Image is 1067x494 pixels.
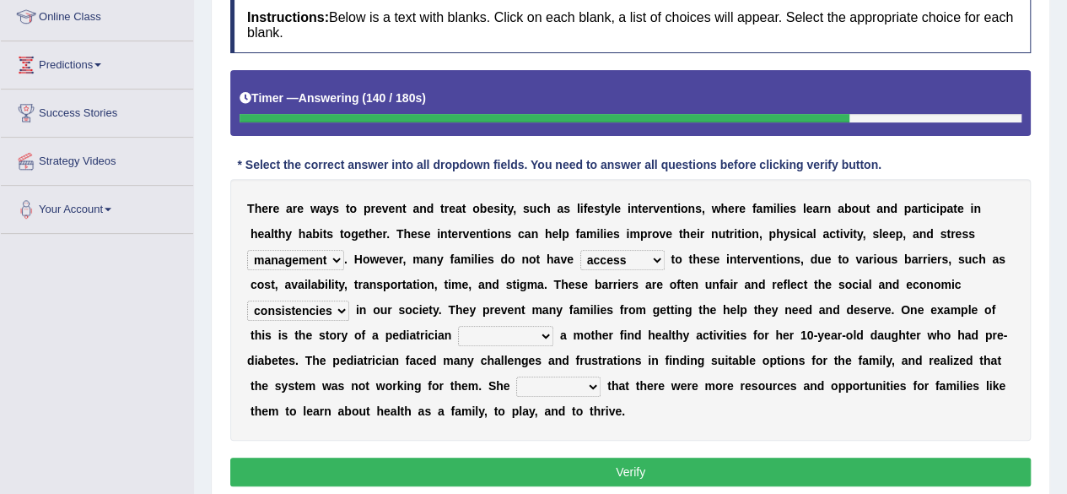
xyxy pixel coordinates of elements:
b: , [948,252,951,266]
b: e [930,252,937,266]
b: l [474,252,477,266]
b: d [890,202,897,215]
b: a [557,202,563,215]
b: o [745,227,752,241]
b: t [364,227,369,241]
b: h [545,227,552,241]
b: t [638,202,642,215]
b: i [970,202,973,215]
b: n [711,227,719,241]
b: h [547,252,554,266]
b: e [741,252,747,266]
b: e [272,202,279,215]
b: e [666,227,672,241]
b: u [817,252,825,266]
b: v [855,252,862,266]
b: ( [362,91,366,105]
b: h [776,227,784,241]
b: r [747,252,752,266]
b: , [702,202,705,215]
b: o [681,202,688,215]
b: d [427,202,434,215]
b: e [449,202,455,215]
b: o [876,252,884,266]
b: s [695,202,702,215]
b: e [806,202,813,215]
b: , [903,227,906,241]
b: o [490,227,498,241]
b: e [587,202,594,215]
b: w [369,252,379,266]
b: t [601,202,605,215]
b: i [320,227,323,241]
b: i [580,202,584,215]
b: i [726,252,730,266]
b: y [326,202,332,215]
b: e [411,227,418,241]
b: a [838,202,844,215]
b: a [264,227,271,241]
b: s [488,252,494,266]
b: y [285,227,292,241]
b: f [752,202,757,215]
b: e [783,202,789,215]
b: b [312,227,320,241]
b: n [498,227,505,241]
b: n [919,227,926,241]
b: e [882,227,889,241]
b: a [454,252,461,266]
b: o [851,202,859,215]
b: a [423,252,429,266]
b: r [951,227,955,241]
b: v [385,252,392,266]
b: i [471,252,474,266]
b: i [873,252,876,266]
b: i [734,227,737,241]
b: Answering [299,91,359,105]
b: o [343,227,351,241]
b: s [941,252,948,266]
b: t [679,227,683,241]
b: o [652,227,660,241]
b: b [904,252,912,266]
b: e [606,227,613,241]
b: n [395,202,402,215]
b: t [323,227,327,241]
b: t [440,202,445,215]
b: f [584,202,588,215]
b: t [673,202,677,215]
b: , [862,227,865,241]
b: e [451,227,458,241]
b: v [752,252,758,266]
b: a [812,202,819,215]
b: o [350,202,358,215]
b: e [825,252,832,266]
b: h [403,227,411,241]
b: i [936,202,940,215]
b: r [918,252,922,266]
b: n [730,252,737,266]
b: f [450,252,454,266]
b: s [789,202,796,215]
a: Success Stories [1,90,193,132]
b: p [895,227,903,241]
b: i [927,252,930,266]
b: s [962,227,968,241]
b: l [577,202,580,215]
b: r [458,227,462,241]
b: y [507,202,513,215]
b: e [552,227,558,241]
b: c [518,227,525,241]
b: i [628,202,631,215]
b: ) [422,91,426,105]
b: r [382,227,386,241]
b: s [523,202,530,215]
b: r [268,202,272,215]
b: c [800,227,806,241]
a: Predictions [1,41,193,84]
b: T [247,202,255,215]
b: e [469,227,476,241]
b: n [440,227,448,241]
b: a [525,227,531,241]
b: i [626,227,629,241]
